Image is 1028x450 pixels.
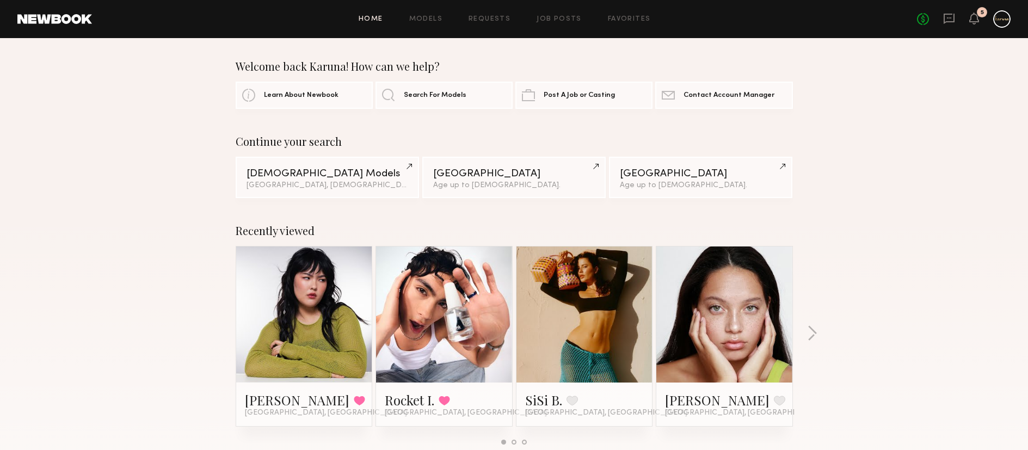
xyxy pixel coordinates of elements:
[608,16,651,23] a: Favorites
[469,16,510,23] a: Requests
[981,10,984,16] div: 5
[544,92,615,99] span: Post A Job or Casting
[537,16,582,23] a: Job Posts
[236,135,793,148] div: Continue your search
[385,391,434,409] a: Rocket I.
[359,16,383,23] a: Home
[236,224,793,237] div: Recently viewed
[665,409,827,417] span: [GEOGRAPHIC_DATA], [GEOGRAPHIC_DATA]
[247,169,408,179] div: [DEMOGRAPHIC_DATA] Models
[264,92,338,99] span: Learn About Newbook
[515,82,652,109] a: Post A Job or Casting
[245,391,349,409] a: [PERSON_NAME]
[247,182,408,189] div: [GEOGRAPHIC_DATA], [DEMOGRAPHIC_DATA]
[684,92,774,99] span: Contact Account Manager
[236,82,373,109] a: Learn About Newbook
[433,182,595,189] div: Age up to [DEMOGRAPHIC_DATA].
[620,169,781,179] div: [GEOGRAPHIC_DATA]
[655,82,792,109] a: Contact Account Manager
[620,182,781,189] div: Age up to [DEMOGRAPHIC_DATA].
[245,409,407,417] span: [GEOGRAPHIC_DATA], [GEOGRAPHIC_DATA]
[409,16,442,23] a: Models
[385,409,547,417] span: [GEOGRAPHIC_DATA], [GEOGRAPHIC_DATA]
[236,157,419,198] a: [DEMOGRAPHIC_DATA] Models[GEOGRAPHIC_DATA], [DEMOGRAPHIC_DATA]
[404,92,466,99] span: Search For Models
[525,409,687,417] span: [GEOGRAPHIC_DATA], [GEOGRAPHIC_DATA]
[236,60,793,73] div: Welcome back Karuna! How can we help?
[422,157,606,198] a: [GEOGRAPHIC_DATA]Age up to [DEMOGRAPHIC_DATA].
[376,82,513,109] a: Search For Models
[609,157,792,198] a: [GEOGRAPHIC_DATA]Age up to [DEMOGRAPHIC_DATA].
[665,391,770,409] a: [PERSON_NAME]
[525,391,562,409] a: SiSi B.
[433,169,595,179] div: [GEOGRAPHIC_DATA]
